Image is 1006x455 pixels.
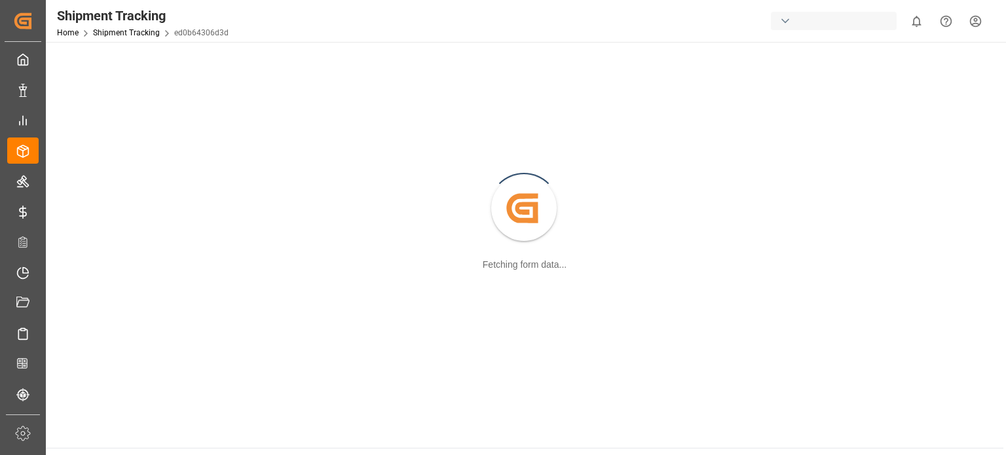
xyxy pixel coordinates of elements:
[57,6,229,26] div: Shipment Tracking
[902,7,931,36] button: show 0 new notifications
[93,28,160,37] a: Shipment Tracking
[57,28,79,37] a: Home
[483,258,567,272] div: Fetching form data...
[931,7,961,36] button: Help Center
